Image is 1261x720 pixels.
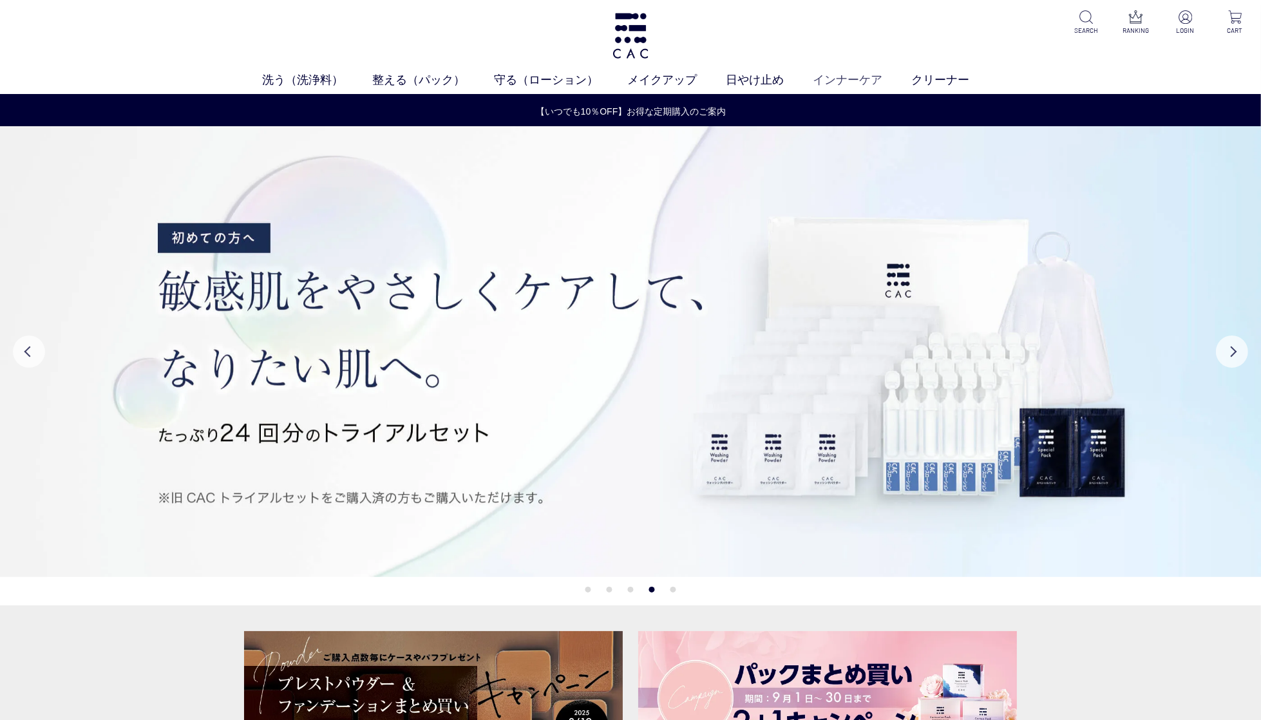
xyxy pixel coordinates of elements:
[495,71,628,89] a: 守る（ローション）
[1070,26,1102,35] p: SEARCH
[649,587,655,592] button: 4 of 5
[912,71,999,89] a: クリーナー
[611,13,651,59] img: logo
[628,71,726,89] a: メイクアップ
[813,71,912,89] a: インナーケア
[585,587,591,592] button: 1 of 5
[1,105,1261,118] a: 【いつでも10％OFF】お得な定期購入のご案内
[628,587,634,592] button: 3 of 5
[726,71,813,89] a: 日やけ止め
[1120,26,1152,35] p: RANKING
[1120,10,1152,35] a: RANKING
[1219,26,1251,35] p: CART
[670,587,676,592] button: 5 of 5
[263,71,373,89] a: 洗う（洗浄料）
[1070,10,1102,35] a: SEARCH
[1170,26,1201,35] p: LOGIN
[1216,336,1248,368] button: Next
[373,71,495,89] a: 整える（パック）
[1170,10,1201,35] a: LOGIN
[607,587,612,592] button: 2 of 5
[1219,10,1251,35] a: CART
[13,336,45,368] button: Previous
